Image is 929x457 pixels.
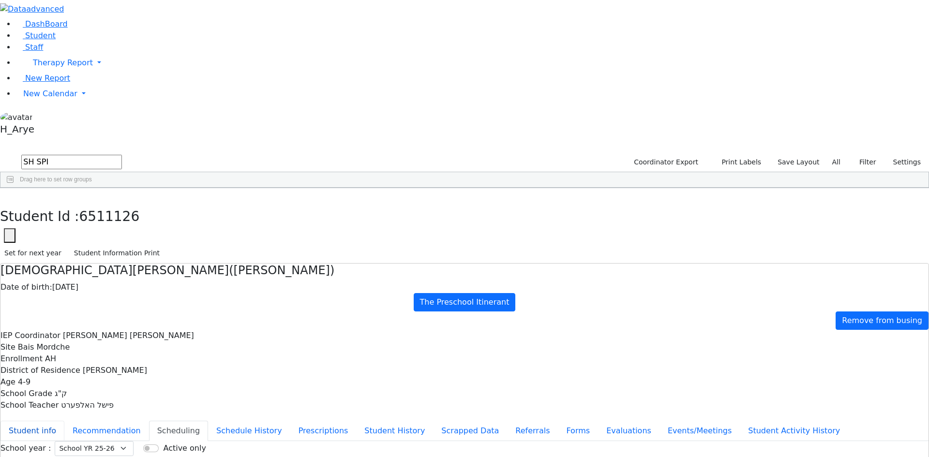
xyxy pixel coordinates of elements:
span: [PERSON_NAME] [PERSON_NAME] [63,331,194,340]
span: 4-9 [18,377,30,386]
a: Therapy Report [15,53,929,73]
a: New Calendar [15,84,929,103]
label: Active only [163,442,206,454]
button: Settings [881,155,925,170]
button: Save Layout [773,155,824,170]
button: Scheduling [149,421,208,441]
button: Student Information Print [70,246,164,261]
a: Remove from busing [836,311,929,330]
span: פישל האלפערט [61,400,114,410]
span: 6511126 [79,208,140,224]
label: All [828,155,845,170]
h4: [DEMOGRAPHIC_DATA][PERSON_NAME] [0,264,929,278]
a: Student [15,31,56,40]
label: Enrollment [0,353,43,365]
button: Coordinator Export [628,155,703,170]
a: The Preschool Itinerant [414,293,516,311]
button: Scrapped Data [433,421,507,441]
label: Date of birth: [0,281,52,293]
label: School year : [0,442,51,454]
span: ([PERSON_NAME]) [229,264,334,277]
button: Filter [847,155,881,170]
div: [DATE] [0,281,929,293]
a: DashBoard [15,19,68,29]
button: Events/Meetings [659,421,740,441]
button: Evaluations [598,421,659,441]
label: School Teacher [0,399,59,411]
span: AH [45,354,56,363]
span: New Report [25,74,70,83]
span: Remove from busing [842,316,922,325]
button: Prescriptions [290,421,357,441]
span: Therapy Report [33,58,93,67]
span: [PERSON_NAME] [83,366,147,375]
button: Print Labels [710,155,765,170]
button: Student Activity History [740,421,848,441]
button: Student History [356,421,433,441]
button: Referrals [507,421,558,441]
a: Staff [15,43,43,52]
span: Drag here to set row groups [20,176,92,183]
span: Staff [25,43,43,52]
button: Recommendation [64,421,149,441]
label: Site [0,341,15,353]
span: New Calendar [23,89,77,98]
label: School Grade [0,388,52,399]
a: New Report [15,74,70,83]
button: Student info [0,421,64,441]
span: Student [25,31,56,40]
input: Search [21,155,122,169]
label: District of Residence [0,365,80,376]
span: ק"ג [55,389,67,398]
button: Schedule History [208,421,290,441]
span: DashBoard [25,19,68,29]
span: Bais Mordche [18,342,70,352]
button: Forms [558,421,598,441]
label: Age [0,376,15,388]
label: IEP Coordinator [0,330,60,341]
